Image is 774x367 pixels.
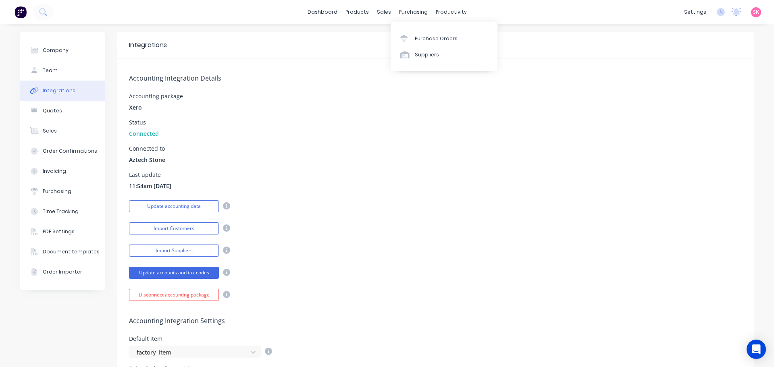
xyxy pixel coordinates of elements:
[129,172,171,178] div: Last update
[20,81,105,101] button: Integrations
[129,317,742,325] h5: Accounting Integration Settings
[304,6,341,18] a: dashboard
[20,121,105,141] button: Sales
[43,188,71,195] div: Purchasing
[129,156,165,164] span: Aztech Stone
[680,6,710,18] div: settings
[20,222,105,242] button: PDF Settings
[129,245,219,257] button: Import Suppliers
[43,168,66,175] div: Invoicing
[129,40,167,50] div: Integrations
[20,242,105,262] button: Document templates
[129,120,159,125] div: Status
[129,289,219,301] button: Disconnect accounting package
[129,75,742,82] h5: Accounting Integration Details
[43,67,58,74] div: Team
[43,127,57,135] div: Sales
[432,6,471,18] div: productivity
[43,248,100,255] div: Document templates
[20,262,105,282] button: Order Importer
[20,141,105,161] button: Order Confirmations
[129,267,219,279] button: Update accounts and tax codes
[129,200,219,212] button: Update accounting data
[15,6,27,18] img: Factory
[20,60,105,81] button: Team
[129,222,219,234] button: Import Customers
[391,30,497,46] a: Purchase Orders
[341,6,373,18] div: products
[129,182,171,190] span: 11:54am [DATE]
[753,8,759,16] span: SK
[373,6,395,18] div: sales
[43,208,79,215] div: Time Tracking
[43,228,75,235] div: PDF Settings
[20,201,105,222] button: Time Tracking
[391,47,497,63] a: Suppliers
[129,129,159,138] span: Connected
[129,103,142,112] span: Xero
[129,146,165,151] div: Connected to
[43,107,62,114] div: Quotes
[395,6,432,18] div: purchasing
[129,93,183,99] div: Accounting package
[20,181,105,201] button: Purchasing
[20,101,105,121] button: Quotes
[415,51,439,58] div: Suppliers
[43,47,69,54] div: Company
[43,87,75,94] div: Integrations
[20,161,105,181] button: Invoicing
[747,340,766,359] div: Open Intercom Messenger
[129,336,272,342] div: Default item
[20,40,105,60] button: Company
[415,35,458,42] div: Purchase Orders
[43,147,97,155] div: Order Confirmations
[43,268,82,276] div: Order Importer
